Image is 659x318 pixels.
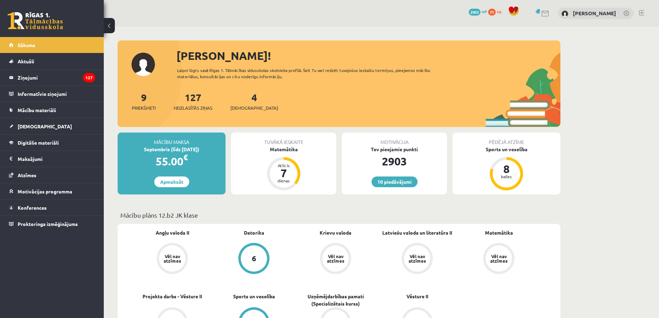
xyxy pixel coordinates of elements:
[452,146,560,153] div: Sports un veselība
[9,37,95,53] a: Sākums
[9,200,95,216] a: Konferences
[244,229,264,236] a: Datorika
[9,70,95,85] a: Ziņojumi127
[9,102,95,118] a: Mācību materiāli
[372,176,418,187] a: 10 piedāvājumi
[230,105,278,111] span: [DEMOGRAPHIC_DATA]
[132,105,156,111] span: Priekšmeti
[489,254,509,263] div: Vēl nav atzīmes
[497,9,501,14] span: xp
[9,151,95,167] a: Maksājumi
[18,221,78,227] span: Proktoringa izmēģinājums
[496,174,517,179] div: balles
[326,254,345,263] div: Vēl nav atzīmes
[18,86,95,102] legend: Informatīvie ziņojumi
[176,47,560,64] div: [PERSON_NAME]!
[174,91,212,111] a: 127Neizlasītās ziņas
[9,167,95,183] a: Atzīmes
[233,293,275,300] a: Sports un veselība
[9,86,95,102] a: Informatīvie ziņojumi
[18,107,56,113] span: Mācību materiāli
[156,229,189,236] a: Angļu valoda II
[118,133,226,146] div: Mācību maksa
[9,183,95,199] a: Motivācijas programma
[18,58,34,64] span: Aktuāli
[9,216,95,232] a: Proktoringa izmēģinājums
[573,10,616,17] a: [PERSON_NAME]
[118,153,226,170] div: 55.00
[18,172,36,178] span: Atzīmes
[406,293,428,300] a: Vēsture II
[273,163,294,167] div: Atlicis
[132,91,156,111] a: 9Priekšmeti
[488,9,496,16] span: 71
[342,153,447,170] div: 2903
[452,133,560,146] div: Pēdējā atzīme
[163,254,182,263] div: Vēl nav atzīmes
[295,243,376,275] a: Vēl nav atzīmes
[273,167,294,179] div: 7
[469,9,487,14] a: 2903 mP
[482,9,487,14] span: mP
[177,67,443,80] div: Laipni lūgts savā Rīgas 1. Tālmācības vidusskolas skolnieka profilā. Šeit Tu vari redzēt tuvojošo...
[9,135,95,151] a: Digitālie materiāli
[231,146,336,153] div: Matemātika
[376,243,458,275] a: Vēl nav atzīmes
[18,205,47,211] span: Konferences
[18,70,95,85] legend: Ziņojumi
[485,229,513,236] a: Matemātika
[252,255,256,262] div: 6
[320,229,351,236] a: Krievu valoda
[230,91,278,111] a: 4[DEMOGRAPHIC_DATA]
[131,243,213,275] a: Vēl nav atzīmes
[120,210,558,220] p: Mācību plāns 12.b2 JK klase
[213,243,295,275] a: 6
[18,42,35,48] span: Sākums
[342,146,447,153] div: Tev pieejamie punkti
[18,139,59,146] span: Digitālie materiāli
[8,12,63,29] a: Rīgas 1. Tālmācības vidusskola
[174,105,212,111] span: Neizlasītās ziņas
[408,254,427,263] div: Vēl nav atzīmes
[469,9,480,16] span: 2903
[231,133,336,146] div: Tuvākā ieskaite
[83,73,95,82] i: 127
[452,146,560,191] a: Sports un veselība 8 balles
[488,9,505,14] a: 71 xp
[295,293,376,307] a: Uzņēmējdarbības pamati (Specializētais kurss)
[18,123,72,129] span: [DEMOGRAPHIC_DATA]
[231,146,336,191] a: Matemātika Atlicis 7 dienas
[143,293,202,300] a: Projekta darbs - Vēsture II
[18,188,72,194] span: Motivācijas programma
[154,176,189,187] a: Apmaksāt
[183,152,188,162] span: €
[496,163,517,174] div: 8
[561,10,568,17] img: Eriks Meļņiks
[18,151,95,167] legend: Maksājumi
[382,229,452,236] a: Latviešu valoda un literatūra II
[342,133,447,146] div: Motivācija
[118,146,226,153] div: Septembris (līdz [DATE])
[9,53,95,69] a: Aktuāli
[273,179,294,183] div: dienas
[9,118,95,134] a: [DEMOGRAPHIC_DATA]
[458,243,540,275] a: Vēl nav atzīmes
